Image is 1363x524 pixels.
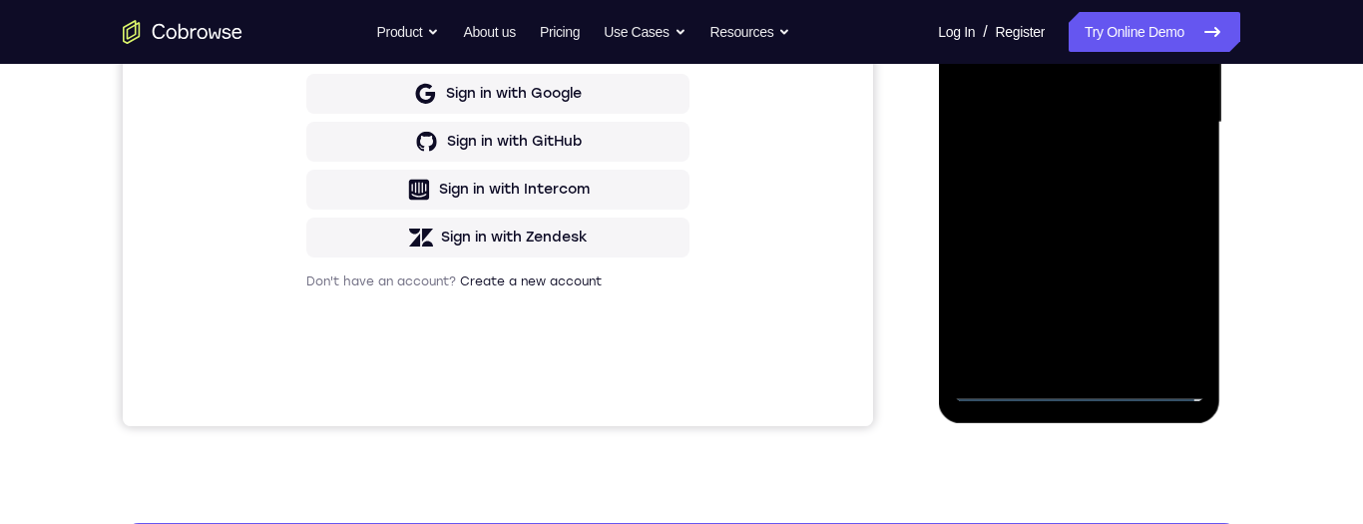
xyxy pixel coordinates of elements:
[316,422,467,442] div: Sign in with Intercom
[323,326,459,346] div: Sign in with Google
[196,191,555,211] input: Enter your email
[184,316,567,356] button: Sign in with Google
[123,20,242,44] a: Go to the home page
[1069,12,1240,52] a: Try Online Demo
[710,12,791,52] button: Resources
[540,12,580,52] a: Pricing
[604,12,685,52] button: Use Cases
[365,285,386,301] p: or
[184,229,567,268] button: Sign in
[324,374,459,394] div: Sign in with GitHub
[377,12,440,52] button: Product
[938,12,975,52] a: Log In
[983,20,987,44] span: /
[463,12,515,52] a: About us
[184,460,567,500] button: Sign in with Zendesk
[184,412,567,452] button: Sign in with Intercom
[996,12,1045,52] a: Register
[184,364,567,404] button: Sign in with GitHub
[318,470,465,490] div: Sign in with Zendesk
[184,137,567,165] h1: Sign in to your account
